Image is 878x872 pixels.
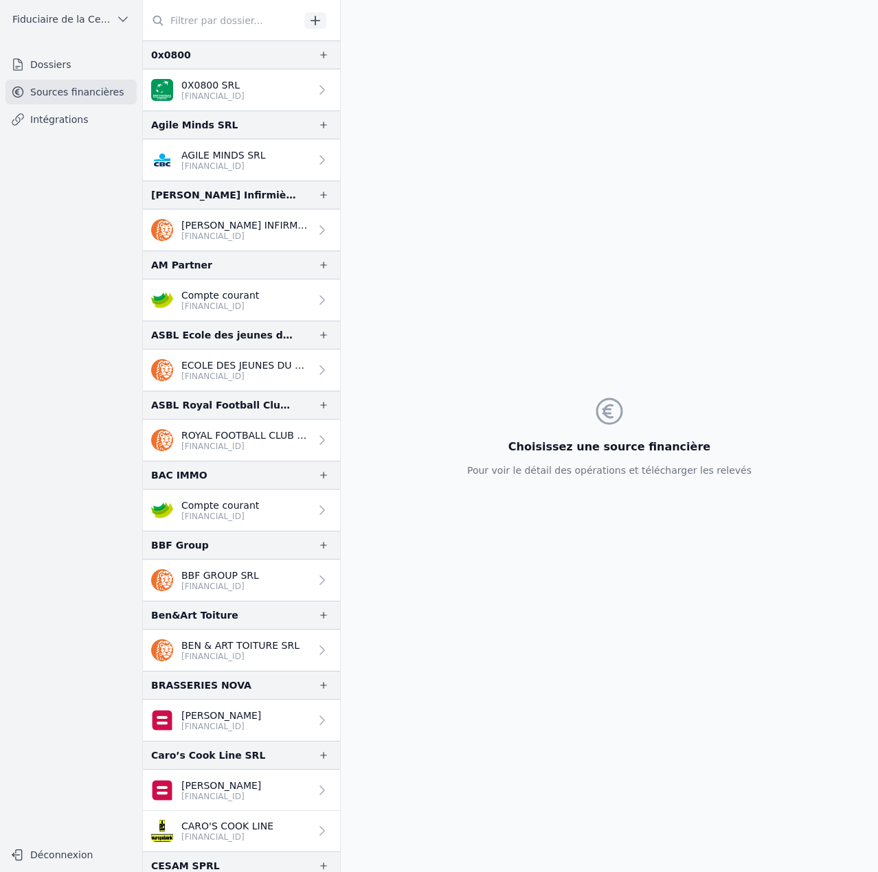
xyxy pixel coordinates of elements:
[143,770,340,811] a: [PERSON_NAME] [FINANCIAL_ID]
[143,490,340,531] a: Compte courant [FINANCIAL_ID]
[143,630,340,671] a: BEN & ART TOITURE SRL [FINANCIAL_ID]
[467,463,752,477] p: Pour voir le détail des opérations et télécharger les relevés
[143,69,340,111] a: 0X0800 SRL [FINANCIAL_ID]
[181,78,245,92] p: 0X0800 SRL
[151,639,173,661] img: ing.png
[12,12,111,26] span: Fiduciaire de la Cense & Associés
[181,709,261,722] p: [PERSON_NAME]
[181,779,261,792] p: [PERSON_NAME]
[151,429,173,451] img: ing.png
[151,79,173,101] img: BNP_BE_BUSINESS_GEBABEBB.png
[151,709,173,731] img: belfius-1.png
[5,80,137,104] a: Sources financières
[151,607,238,623] div: Ben&Art Toiture
[151,359,173,381] img: ing.png
[181,831,273,842] p: [FINANCIAL_ID]
[143,8,300,33] input: Filtrer par dossier...
[151,537,209,553] div: BBF Group
[181,91,245,102] p: [FINANCIAL_ID]
[151,257,212,273] div: AM Partner
[143,209,340,251] a: [PERSON_NAME] INFIRMIERE SCOMM [FINANCIAL_ID]
[143,700,340,741] a: [PERSON_NAME] [FINANCIAL_ID]
[151,820,173,842] img: EUROPA_BANK_EURBBE99XXX.png
[181,639,300,652] p: BEN & ART TOITURE SRL
[181,358,310,372] p: ECOLE DES JEUNES DU ROYAL FOOTBALL CLUB WALLONIA HANNUT ASBL
[181,721,261,732] p: [FINANCIAL_ID]
[5,52,137,77] a: Dossiers
[151,467,207,483] div: BAC IMMO
[181,651,300,662] p: [FINANCIAL_ID]
[181,441,310,452] p: [FINANCIAL_ID]
[151,187,296,203] div: [PERSON_NAME] Infirmière
[151,289,173,311] img: crelan.png
[181,791,261,802] p: [FINANCIAL_ID]
[181,148,266,162] p: AGILE MINDS SRL
[151,569,173,591] img: ing.png
[151,149,173,171] img: CBC_CREGBEBB.png
[143,139,340,181] a: AGILE MINDS SRL [FINANCIAL_ID]
[181,498,259,512] p: Compte courant
[181,218,310,232] p: [PERSON_NAME] INFIRMIERE SCOMM
[181,161,266,172] p: [FINANCIAL_ID]
[5,107,137,132] a: Intégrations
[143,279,340,321] a: Compte courant [FINANCIAL_ID]
[181,581,259,592] p: [FINANCIAL_ID]
[151,779,173,801] img: belfius-1.png
[143,811,340,851] a: CARO'S COOK LINE [FINANCIAL_ID]
[181,428,310,442] p: ROYAL FOOTBALL CLUB WALLONIA HANNUT ASBL
[5,8,137,30] button: Fiduciaire de la Cense & Associés
[5,844,137,866] button: Déconnexion
[151,47,191,63] div: 0x0800
[143,420,340,461] a: ROYAL FOOTBALL CLUB WALLONIA HANNUT ASBL [FINANCIAL_ID]
[181,231,310,242] p: [FINANCIAL_ID]
[151,117,238,133] div: Agile Minds SRL
[151,219,173,241] img: ing.png
[151,397,296,413] div: ASBL Royal Football Club [PERSON_NAME]
[181,819,273,833] p: CARO'S COOK LINE
[151,327,296,343] div: ASBL Ecole des jeunes du Royal football Club Hannutois
[181,569,259,582] p: BBF GROUP SRL
[151,499,173,521] img: crelan.png
[151,747,265,764] div: Caro’s Cook Line SRL
[467,439,752,455] h3: Choisissez une source financière
[181,371,310,382] p: [FINANCIAL_ID]
[181,301,259,312] p: [FINANCIAL_ID]
[143,349,340,391] a: ECOLE DES JEUNES DU ROYAL FOOTBALL CLUB WALLONIA HANNUT ASBL [FINANCIAL_ID]
[181,288,259,302] p: Compte courant
[143,560,340,601] a: BBF GROUP SRL [FINANCIAL_ID]
[181,511,259,522] p: [FINANCIAL_ID]
[151,677,251,693] div: BRASSERIES NOVA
